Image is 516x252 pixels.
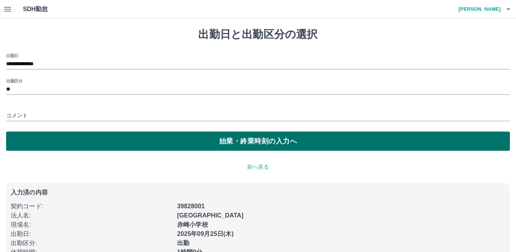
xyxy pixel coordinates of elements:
[11,229,173,239] p: 出勤日 :
[6,53,18,58] label: 出勤日
[11,211,173,220] p: 法人名 :
[11,189,505,196] p: 入力済の内容
[177,221,208,228] b: 赤崎小学校
[11,202,173,211] p: 契約コード :
[177,240,189,246] b: 出勤
[6,28,510,41] h1: 出勤日と出勤区分の選択
[177,203,205,209] b: 39828001
[6,78,22,84] label: 出勤区分
[6,132,510,151] button: 始業・終業時刻の入力へ
[11,220,173,229] p: 現場名 :
[6,163,510,171] p: 前へ戻る
[11,239,173,248] p: 出勤区分 :
[177,212,244,219] b: [GEOGRAPHIC_DATA]
[177,231,234,237] b: 2025年09月25日(木)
